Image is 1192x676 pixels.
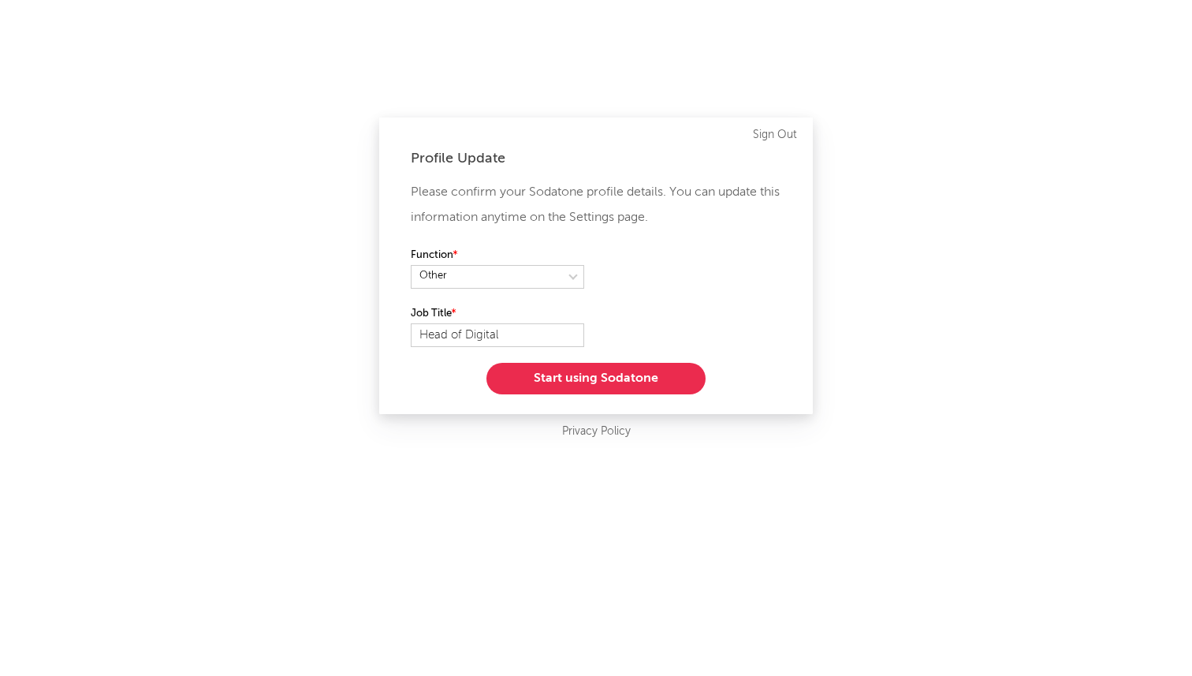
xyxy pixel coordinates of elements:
div: Profile Update [411,149,781,168]
a: Sign Out [753,125,797,144]
label: Job Title [411,304,584,323]
a: Privacy Policy [562,422,631,442]
button: Start using Sodatone [486,363,706,394]
label: Function [411,246,584,265]
p: Please confirm your Sodatone profile details. You can update this information anytime on the Sett... [411,180,781,230]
